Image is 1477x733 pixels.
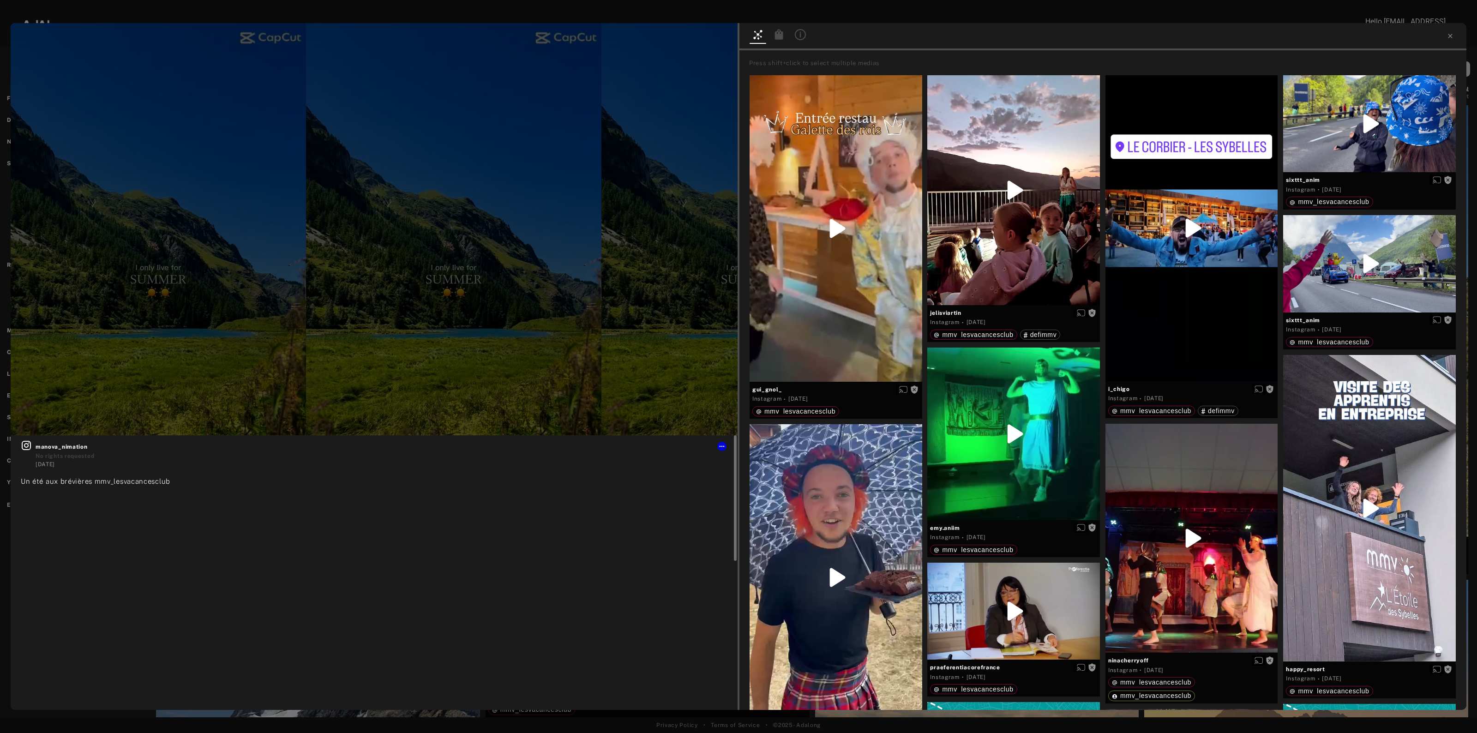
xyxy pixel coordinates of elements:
span: Rights not requested [1444,176,1452,183]
span: mmv_lesvacancesclub [1298,687,1369,695]
div: defimmv [1201,408,1235,414]
div: Instagram [930,673,959,681]
span: · [1140,395,1142,403]
span: mmv_lesvacancesclub [1120,692,1191,699]
div: Instagram [1108,394,1137,403]
time: 2025-08-07T20:52:00.000Z [1144,395,1164,402]
span: i_chigo [1108,385,1275,393]
button: Enable diffusion on this media [1430,664,1444,674]
button: Enable diffusion on this media [1074,662,1088,672]
button: Enable diffusion on this media [1074,308,1088,318]
span: · [784,396,786,403]
span: Rights not requested [910,386,919,392]
span: praeferentiacorefrance [930,663,1097,672]
button: Enable diffusion on this media [1074,523,1088,533]
span: ninacherryoff [1108,656,1275,665]
span: · [962,673,964,681]
span: mmv_lesvacancesclub [1298,338,1369,346]
div: defimmv [1024,331,1057,338]
span: · [962,534,964,541]
div: Press shift+click to select multiple medias [749,59,1463,68]
div: mmv_lesvacancesclub [1290,339,1369,345]
div: Instagram [1108,666,1137,674]
span: Rights not requested [1088,524,1096,531]
time: 2025-01-07T12:17:53.000Z [788,396,808,402]
div: mmv_lesvacancesclub [1112,692,1191,699]
div: mmv_lesvacancesclub [934,686,1013,692]
span: Rights not requested [1266,385,1274,392]
span: happy_resort [1286,665,1453,673]
time: 2025-06-27T10:01:37.000Z [967,674,986,680]
span: · [1318,186,1320,193]
span: · [1318,675,1320,683]
time: 2025-08-02T23:50:55.000Z [967,534,986,541]
span: mmv_lesvacancesclub [942,546,1013,553]
div: Instagram [752,395,781,403]
iframe: Chat Widget [1431,689,1477,733]
div: mmv_lesvacancesclub [1290,688,1369,694]
div: Widget de chat [1431,689,1477,733]
div: Instagram [930,318,959,326]
span: Rights not requested [1444,666,1452,672]
button: Enable diffusion on this media [1430,175,1444,185]
span: · [962,319,964,326]
div: Instagram [1286,674,1315,683]
button: Enable diffusion on this media [1252,655,1266,665]
span: No rights requested [36,453,94,459]
time: 2025-08-03T23:28:20.000Z [1322,326,1341,333]
div: mmv_lesvacancesclub [934,547,1013,553]
span: mmv_lesvacancesclub [1120,407,1191,415]
span: manova_nimation [36,443,727,451]
span: mmv_lesvacancesclub [764,408,835,415]
time: 2025-08-14T12:12:21.000Z [967,319,986,325]
div: mmv_lesvacancesclub [1290,198,1369,205]
time: 2025-08-03T23:28:20.000Z [1322,186,1341,193]
span: Un été aux brévières mmv_lesvacancesclub [21,477,170,485]
span: Rights not requested [1444,317,1452,323]
span: gui_gnol_ [752,385,919,394]
div: mmv_lesvacancesclub [1112,679,1191,685]
span: mmv_lesvacancesclub [942,685,1013,693]
span: sixttt_anim [1286,176,1453,184]
span: emy.aniim [930,524,1097,532]
span: mmv_lesvacancesclub [942,331,1013,338]
time: 2025-07-30T12:46:19.000Z [1322,675,1341,682]
span: Rights not requested [1266,657,1274,663]
span: defimmv [1030,331,1057,338]
button: Enable diffusion on this media [1252,384,1266,394]
span: Rights not requested [1088,664,1096,670]
span: · [1318,326,1320,334]
div: mmv_lesvacancesclub [934,331,1013,338]
span: · [1140,667,1142,674]
span: mmv_lesvacancesclub [1120,679,1191,686]
span: mmv_lesvacancesclub [1298,198,1369,205]
span: defimmv [1208,407,1235,415]
span: sixttt_anim [1286,316,1453,324]
time: 2025-07-19T18:13:37.000Z [1144,667,1164,673]
button: Enable diffusion on this media [896,385,910,394]
span: jelisviartin [930,309,1097,317]
time: 2025-09-06T15:06:37.000Z [36,461,55,468]
button: Enable diffusion on this media [1430,315,1444,325]
div: mmv_lesvacancesclub [756,408,835,415]
div: mmv_lesvacancesclub [1112,408,1191,414]
span: Rights not requested [1088,309,1096,316]
div: Instagram [1286,325,1315,334]
div: Instagram [930,533,959,541]
div: Instagram [1286,186,1315,194]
